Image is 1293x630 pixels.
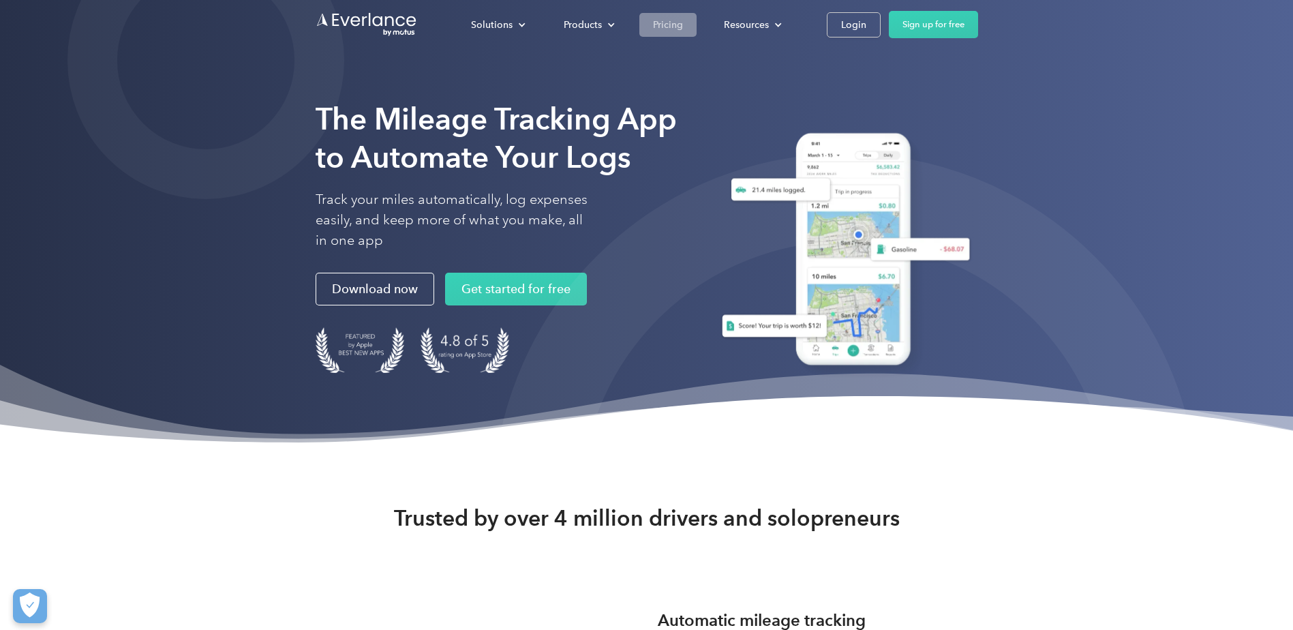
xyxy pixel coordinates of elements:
a: Sign up for free [889,11,978,38]
div: Solutions [457,13,536,37]
div: Products [564,16,602,33]
div: Resources [724,16,769,33]
img: Badge for Featured by Apple Best New Apps [316,327,404,373]
a: Login [827,12,881,37]
a: Go to homepage [316,12,418,37]
a: Pricing [639,13,697,37]
img: 4.9 out of 5 stars on the app store [421,327,509,373]
a: Get started for free [445,273,587,305]
p: Track your miles automatically, log expenses easily, and keep more of what you make, all in one app [316,190,588,251]
a: Download now [316,273,434,305]
div: Login [841,16,866,33]
strong: The Mileage Tracking App to Automate Your Logs [316,101,677,175]
div: Pricing [653,16,683,33]
button: Cookies Settings [13,589,47,623]
div: Products [550,13,626,37]
strong: Trusted by over 4 million drivers and solopreneurs [394,505,900,532]
div: Resources [710,13,793,37]
div: Solutions [471,16,513,33]
img: Everlance, mileage tracker app, expense tracking app [705,123,978,381]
